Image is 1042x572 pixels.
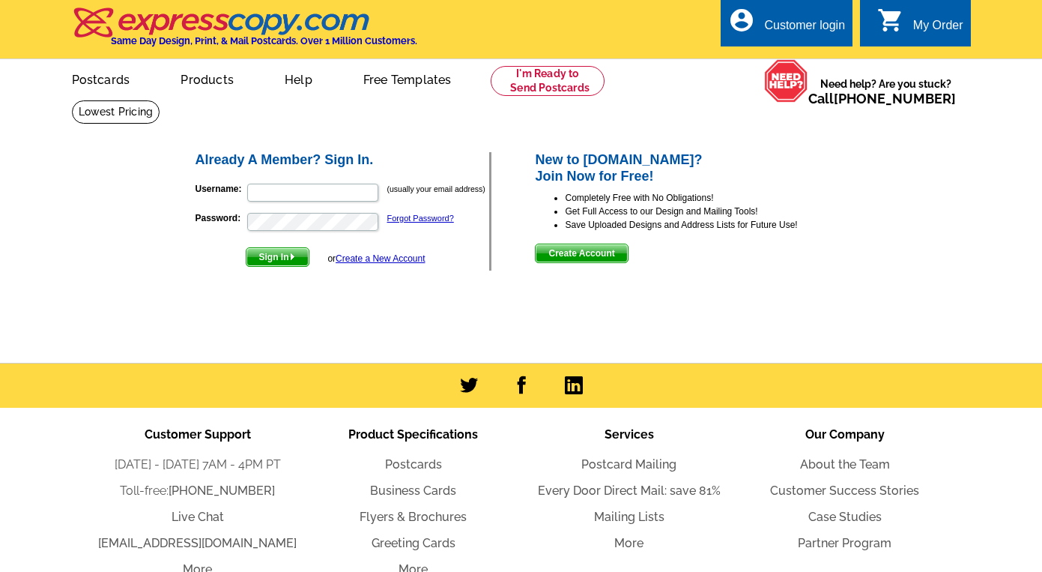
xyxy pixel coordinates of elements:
[581,457,676,472] a: Postcard Mailing
[387,184,485,193] small: (usually your email address)
[565,191,849,205] li: Completely Free with No Obligations!
[614,536,643,550] a: More
[764,19,845,40] div: Customer login
[728,7,755,34] i: account_circle
[98,536,297,550] a: [EMAIL_ADDRESS][DOMAIN_NAME]
[372,536,455,550] a: Greeting Cards
[348,427,478,442] span: Product Specifications
[877,16,963,35] a: shopping_cart My Order
[111,35,417,46] h4: Same Day Design, Print, & Mail Postcards. Over 1 Million Customers.
[48,61,154,96] a: Postcards
[172,510,224,524] a: Live Chat
[246,247,309,267] button: Sign In
[72,18,417,46] a: Same Day Design, Print, & Mail Postcards. Over 1 Million Customers.
[535,152,849,184] h2: New to [DOMAIN_NAME]? Join Now for Free!
[261,61,336,96] a: Help
[535,244,628,263] button: Create Account
[798,536,891,550] a: Partner Program
[336,253,425,264] a: Create a New Account
[800,457,890,472] a: About the Team
[834,91,956,106] a: [PHONE_NUMBER]
[370,484,456,498] a: Business Cards
[339,61,476,96] a: Free Templates
[246,248,309,266] span: Sign In
[728,16,845,35] a: account_circle Customer login
[808,510,882,524] a: Case Studies
[327,252,425,265] div: or
[360,510,467,524] a: Flyers & Brochures
[90,482,306,500] li: Toll-free:
[764,59,808,103] img: help
[196,182,246,196] label: Username:
[387,214,454,223] a: Forgot Password?
[877,7,904,34] i: shopping_cart
[536,244,627,262] span: Create Account
[157,61,258,96] a: Products
[565,205,849,218] li: Get Full Access to our Design and Mailing Tools!
[605,427,654,442] span: Services
[196,152,490,169] h2: Already A Member? Sign In.
[805,427,885,442] span: Our Company
[808,76,963,106] span: Need help? Are you stuck?
[565,218,849,232] li: Save Uploaded Designs and Address Lists for Future Use!
[196,211,246,225] label: Password:
[145,427,251,442] span: Customer Support
[770,484,919,498] a: Customer Success Stories
[385,457,442,472] a: Postcards
[538,484,721,498] a: Every Door Direct Mail: save 81%
[289,253,296,260] img: button-next-arrow-white.png
[169,484,275,498] a: [PHONE_NUMBER]
[913,19,963,40] div: My Order
[594,510,664,524] a: Mailing Lists
[808,91,956,106] span: Call
[90,456,306,474] li: [DATE] - [DATE] 7AM - 4PM PT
